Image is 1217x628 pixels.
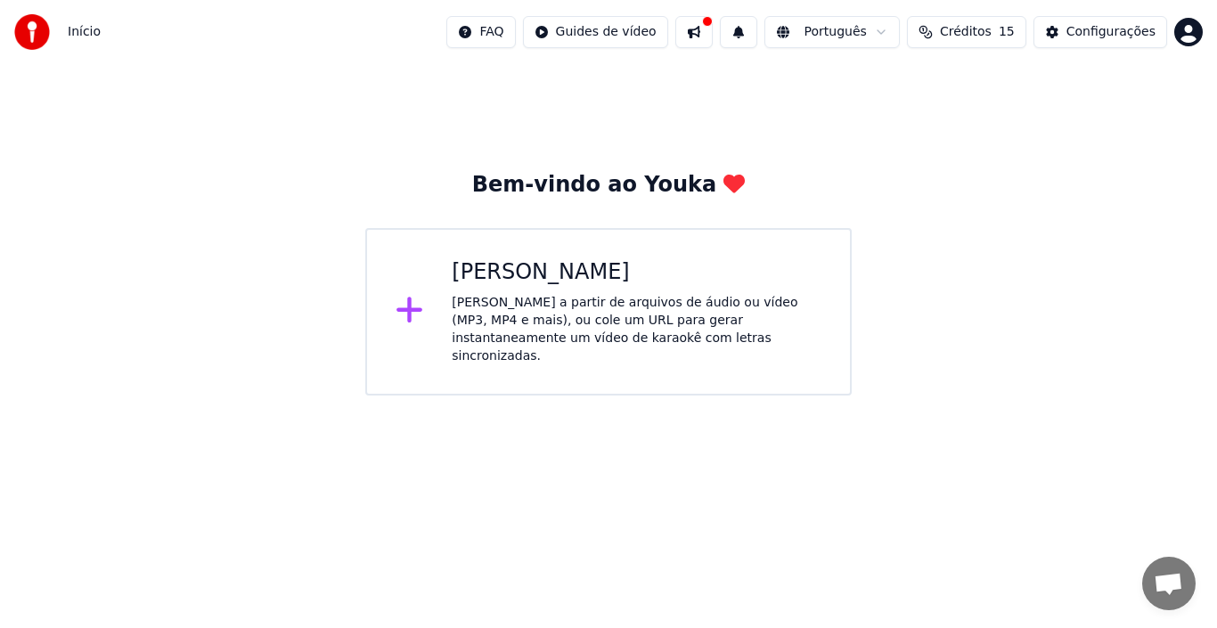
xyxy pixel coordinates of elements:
button: Créditos15 [907,16,1026,48]
span: 15 [999,23,1015,41]
button: Guides de vídeo [523,16,668,48]
div: Configurações [1066,23,1156,41]
button: FAQ [446,16,515,48]
div: [PERSON_NAME] [452,258,821,287]
nav: breadcrumb [68,23,101,41]
img: youka [14,14,50,50]
div: Bem-vindo ao Youka [472,171,745,200]
span: Início [68,23,101,41]
a: Bate-papo aberto [1142,557,1196,610]
span: Créditos [940,23,992,41]
div: [PERSON_NAME] a partir de arquivos de áudio ou vídeo (MP3, MP4 e mais), ou cole um URL para gerar... [452,294,821,365]
button: Configurações [1033,16,1167,48]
